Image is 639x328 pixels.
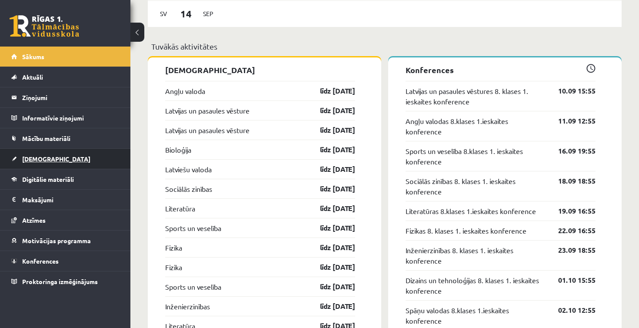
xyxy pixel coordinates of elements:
[22,73,43,81] span: Aktuāli
[22,108,120,128] legend: Informatīvie ziņojumi
[11,149,120,169] a: [DEMOGRAPHIC_DATA]
[545,86,596,96] a: 10.09 15:55
[11,190,120,210] a: Maksājumi
[22,216,46,224] span: Atzīmes
[165,105,250,116] a: Latvijas un pasaules vēsture
[406,176,545,197] a: Sociālās zinības 8. klases 1. ieskaites konference
[165,301,210,311] a: Inženierzinības
[11,47,120,67] a: Sākums
[11,67,120,87] a: Aktuāli
[154,7,173,20] span: Sv
[22,190,120,210] legend: Maksājumi
[305,281,355,292] a: līdz [DATE]
[406,206,536,216] a: Literatūras 8.klases 1.ieskaites konference
[406,245,545,266] a: Inženierzinības 8. klases 1. ieskaites konference
[545,245,596,255] a: 23.09 18:55
[165,223,221,233] a: Sports un veselība
[11,231,120,251] a: Motivācijas programma
[305,242,355,253] a: līdz [DATE]
[545,225,596,236] a: 22.09 16:55
[22,257,59,265] span: Konferences
[165,242,182,253] a: Fizika
[11,87,120,107] a: Ziņojumi
[165,144,191,155] a: Bioloģija
[22,237,91,244] span: Motivācijas programma
[406,64,596,76] p: Konferences
[406,86,545,107] a: Latvijas un pasaules vēstures 8. klases 1. ieskaites konference
[305,262,355,272] a: līdz [DATE]
[406,275,545,296] a: Dizains un tehnoloģijas 8. klases 1. ieskaites konference
[22,53,44,60] span: Sākums
[305,164,355,174] a: līdz [DATE]
[11,108,120,128] a: Informatīvie ziņojumi
[165,281,221,292] a: Sports un veselība
[22,278,98,285] span: Proktoringa izmēģinājums
[305,223,355,233] a: līdz [DATE]
[305,184,355,194] a: līdz [DATE]
[305,301,355,311] a: līdz [DATE]
[22,175,74,183] span: Digitālie materiāli
[165,262,182,272] a: Fizika
[305,144,355,155] a: līdz [DATE]
[406,116,545,137] a: Angļu valodas 8.klases 1.ieskaites konference
[11,271,120,291] a: Proktoringa izmēģinājums
[545,206,596,216] a: 19.09 16:55
[305,86,355,96] a: līdz [DATE]
[11,128,120,148] a: Mācību materiāli
[165,184,212,194] a: Sociālās zinības
[10,15,79,37] a: Rīgas 1. Tālmācības vidusskola
[305,203,355,214] a: līdz [DATE]
[305,105,355,116] a: līdz [DATE]
[22,87,120,107] legend: Ziņojumi
[165,164,212,174] a: Latviešu valoda
[165,125,250,135] a: Latvijas un pasaules vēsture
[406,305,545,326] a: Spāņu valodas 8.klases 1.ieskaites konference
[11,251,120,271] a: Konferences
[199,7,217,20] span: Sep
[406,225,526,236] a: Fizikas 8. klases 1. ieskaites konference
[22,134,70,142] span: Mācību materiāli
[545,176,596,186] a: 18.09 18:55
[305,125,355,135] a: līdz [DATE]
[545,305,596,315] a: 02.10 12:55
[173,7,200,21] span: 14
[11,210,120,230] a: Atzīmes
[165,86,205,96] a: Angļu valoda
[151,40,618,52] p: Tuvākās aktivitātes
[165,64,355,76] p: [DEMOGRAPHIC_DATA]
[545,116,596,126] a: 11.09 12:55
[545,146,596,156] a: 16.09 19:55
[545,275,596,285] a: 01.10 15:55
[165,203,195,214] a: Literatūra
[406,146,545,167] a: Sports un veselība 8.klases 1. ieskaites konference
[22,155,90,163] span: [DEMOGRAPHIC_DATA]
[11,169,120,189] a: Digitālie materiāli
